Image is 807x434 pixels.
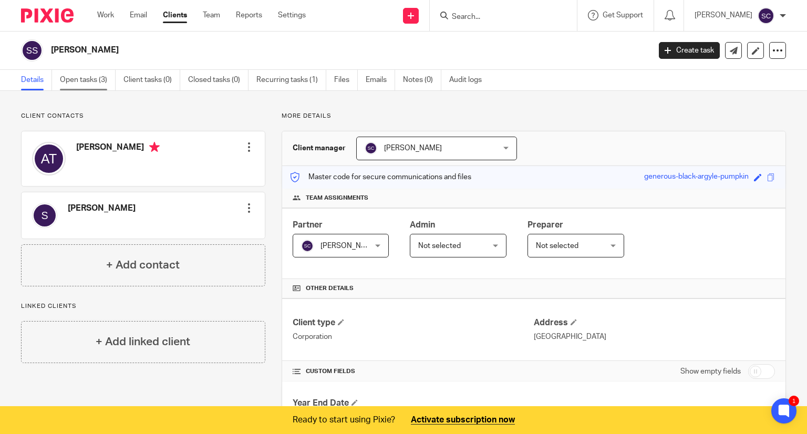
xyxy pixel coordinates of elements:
span: Team assignments [306,194,368,202]
span: Get Support [603,12,643,19]
img: svg%3E [365,142,377,154]
div: generous-black-argyle-pumpkin [644,171,749,183]
a: Client tasks (0) [123,70,180,90]
h4: Client type [293,317,534,328]
img: Pixie [21,8,74,23]
a: Closed tasks (0) [188,70,249,90]
img: svg%3E [32,142,66,175]
img: svg%3E [301,240,314,252]
img: svg%3E [32,203,57,228]
div: 1 [789,396,799,406]
a: Details [21,70,52,90]
a: Audit logs [449,70,490,90]
p: Corporation [293,332,534,342]
a: Emails [366,70,395,90]
h4: + Add contact [106,257,180,273]
h4: [PERSON_NAME] [76,142,160,155]
span: Preparer [527,221,563,229]
input: Search [451,13,545,22]
span: Not selected [418,242,461,250]
img: svg%3E [758,7,774,24]
a: Settings [278,10,306,20]
p: Master code for secure communications and files [290,172,471,182]
h4: + Add linked client [96,334,190,350]
span: Not selected [536,242,578,250]
a: Files [334,70,358,90]
p: Linked clients [21,302,265,311]
h3: Client manager [293,143,346,153]
label: Show empty fields [680,366,741,377]
p: Client contacts [21,112,265,120]
p: More details [282,112,786,120]
span: Other details [306,284,354,293]
img: svg%3E [21,39,43,61]
h4: CUSTOM FIELDS [293,367,534,376]
h4: Address [534,317,775,328]
span: [PERSON_NAME] [384,144,442,152]
a: Clients [163,10,187,20]
a: Create task [659,42,720,59]
p: [GEOGRAPHIC_DATA] [534,332,775,342]
a: Team [203,10,220,20]
a: Reports [236,10,262,20]
a: Recurring tasks (1) [256,70,326,90]
a: Work [97,10,114,20]
p: [PERSON_NAME] [695,10,752,20]
a: Email [130,10,147,20]
h4: Year End Date [293,398,534,409]
i: Primary [149,142,160,152]
span: Partner [293,221,323,229]
h2: [PERSON_NAME] [51,45,525,56]
a: Notes (0) [403,70,441,90]
a: Open tasks (3) [60,70,116,90]
span: [PERSON_NAME] [320,242,378,250]
span: Admin [410,221,435,229]
h4: [PERSON_NAME] [68,203,136,214]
